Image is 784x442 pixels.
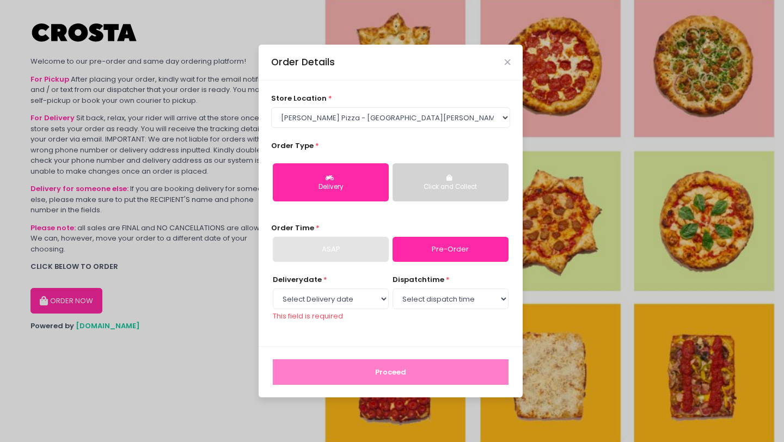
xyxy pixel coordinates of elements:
[271,93,327,103] span: store location
[273,163,389,201] button: Delivery
[505,59,510,65] button: Close
[400,182,501,192] div: Click and Collect
[273,359,509,385] button: Proceed
[273,274,322,285] span: Delivery date
[271,223,314,233] span: Order Time
[393,274,444,285] span: dispatch time
[271,55,335,69] div: Order Details
[271,140,314,151] span: Order Type
[273,311,389,322] div: This field is required
[280,182,381,192] div: Delivery
[393,163,509,201] button: Click and Collect
[393,237,509,262] a: Pre-Order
